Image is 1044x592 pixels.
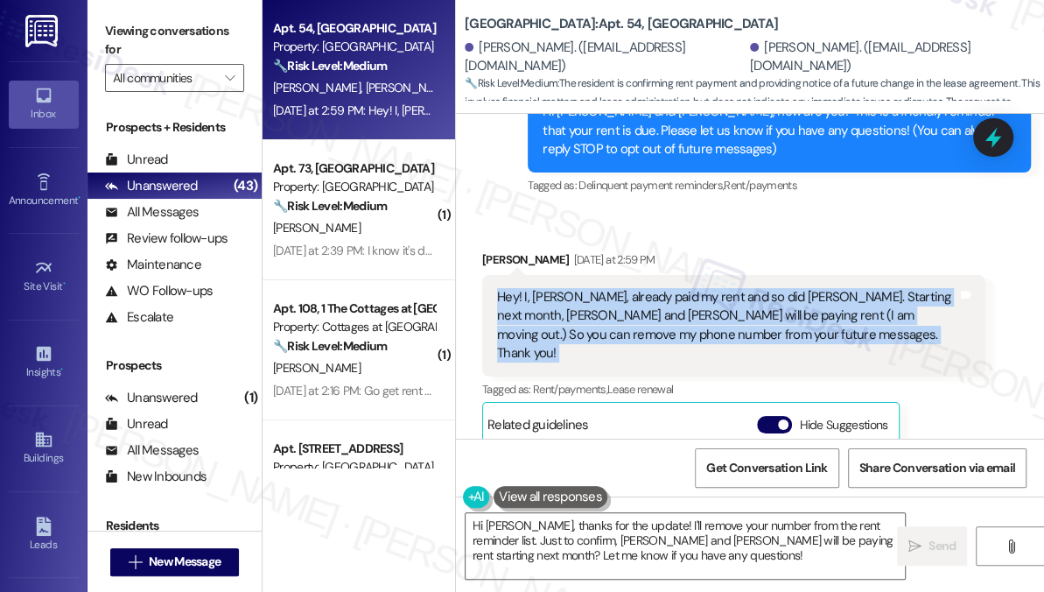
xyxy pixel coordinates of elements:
span: Delinquent payment reminders , [578,178,724,193]
div: Hi [PERSON_NAME] and [PERSON_NAME], how are you? This is a friendly reminder that your rent is du... [543,102,1003,159]
div: [DATE] at 2:59 PM [570,250,655,269]
a: Buildings [9,425,79,472]
div: Prospects + Residents [88,118,262,137]
span: • [78,192,81,204]
b: [GEOGRAPHIC_DATA]: Apt. 54, [GEOGRAPHIC_DATA] [465,15,778,33]
div: Apt. 108, 1 The Cottages at [GEOGRAPHIC_DATA] [273,300,435,318]
span: Share Conversation via email [859,459,1015,477]
strong: 🔧 Risk Level: Medium [465,76,557,90]
span: [PERSON_NAME] [273,80,366,95]
div: [PERSON_NAME]. ([EMAIL_ADDRESS][DOMAIN_NAME]) [750,39,1031,76]
div: Tagged as: [528,173,1031,198]
div: Apt. [STREET_ADDRESS] [273,440,435,458]
label: Hide Suggestions [799,416,887,434]
input: All communities [113,64,216,92]
div: Property: [GEOGRAPHIC_DATA] [273,178,435,196]
span: Get Conversation Link [706,459,827,477]
i:  [129,555,142,569]
span: Rent/payments [724,178,797,193]
div: Apt. 73, [GEOGRAPHIC_DATA] [273,159,435,178]
button: Send [897,526,967,566]
div: Unanswered [105,389,198,407]
span: [PERSON_NAME] [273,360,361,376]
span: : The resident is confirming rent payment and providing notice of a future change in the lease ag... [465,74,1044,130]
a: Leads [9,511,79,559]
div: Property: Cottages at [GEOGRAPHIC_DATA] [273,318,435,336]
label: Viewing conversations for [105,18,244,64]
textarea: Hi [PERSON_NAME], thanks for the update! I'll remove your number from the rent reminder list. Jus... [466,513,905,579]
strong: 🔧 Risk Level: Medium [273,338,387,354]
button: New Message [110,548,240,576]
div: Unread [105,415,168,433]
img: ResiDesk Logo [25,15,61,47]
div: (43) [229,173,262,200]
div: Tagged as: [482,377,985,402]
div: Residents [88,517,262,535]
div: WO Follow-ups [105,282,213,300]
strong: 🔧 Risk Level: Medium [273,198,387,214]
div: All Messages [105,441,199,460]
button: Get Conversation Link [695,448,838,488]
div: All Messages [105,203,199,222]
div: Hey! I, [PERSON_NAME], already paid my rent and so did [PERSON_NAME]. Starting next month, [PERSO... [497,288,957,363]
a: Insights • [9,339,79,386]
span: • [60,363,63,376]
span: • [63,278,66,290]
span: New Message [149,553,221,571]
div: Escalate [105,308,173,327]
div: New Inbounds [105,468,207,486]
span: Lease renewal [607,382,674,397]
button: Share Conversation via email [848,448,1026,488]
span: [PERSON_NAME] [366,80,453,95]
span: Send [928,537,956,555]
div: Review follow-ups [105,229,228,248]
div: Property: [GEOGRAPHIC_DATA] [273,38,435,56]
i:  [1004,539,1017,553]
div: [PERSON_NAME] [482,250,985,275]
i:  [908,539,921,553]
div: Prospects [88,356,262,375]
div: [DATE] at 2:16 PM: Go get rent check at on-site office. [DATE]. [273,383,579,398]
div: Unanswered [105,177,198,195]
div: Apt. 54, [GEOGRAPHIC_DATA] [273,19,435,38]
a: Inbox [9,81,79,128]
strong: 🔧 Risk Level: Medium [273,58,387,74]
div: Maintenance [105,256,201,274]
i:  [225,71,235,85]
div: Property: [GEOGRAPHIC_DATA] [273,458,435,476]
div: Related guidelines [487,416,589,441]
div: (1) [240,384,262,412]
div: [PERSON_NAME]. ([EMAIL_ADDRESS][DOMAIN_NAME]) [465,39,746,76]
span: [PERSON_NAME] [273,220,361,236]
div: Unread [105,151,168,169]
a: Site Visit • [9,253,79,300]
span: Rent/payments , [533,382,607,397]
